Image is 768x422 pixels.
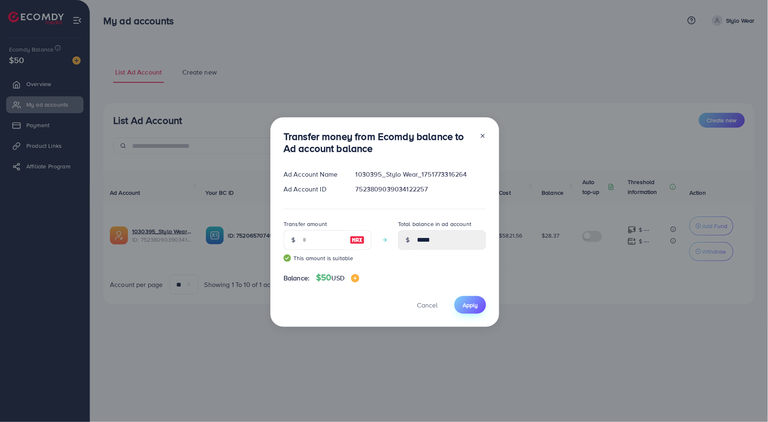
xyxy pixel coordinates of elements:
span: Cancel [417,301,438,310]
div: Ad Account ID [277,184,349,194]
div: 1030395_Stylo Wear_1751773316264 [349,170,493,179]
img: guide [284,254,291,262]
button: Cancel [407,296,448,314]
span: Balance: [284,273,310,283]
h4: $50 [316,273,359,283]
iframe: Chat [733,385,762,416]
button: Apply [454,296,486,314]
div: 7523809039034122257 [349,184,493,194]
small: This amount is suitable [284,254,372,262]
img: image [351,274,359,282]
img: image [350,235,365,245]
label: Total balance in ad account [398,220,471,228]
h3: Transfer money from Ecomdy balance to Ad account balance [284,131,473,154]
label: Transfer amount [284,220,327,228]
span: Apply [463,301,478,309]
div: Ad Account Name [277,170,349,179]
span: USD [332,273,344,282]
